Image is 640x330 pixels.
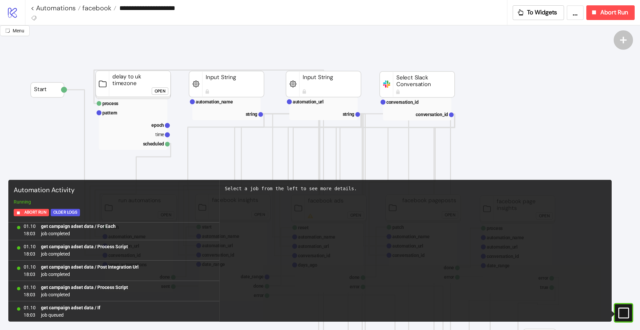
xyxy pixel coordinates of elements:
span: To Widgets [527,9,557,16]
button: Older Logs [51,209,80,216]
span: 01.10 [24,304,36,311]
div: Automation Activity [11,183,217,198]
text: time [155,132,164,137]
button: ... [567,5,584,20]
span: 18:03 [24,250,36,258]
a: < Automations [31,5,81,11]
span: 18:03 [24,271,36,278]
span: job completed [41,250,128,258]
div: Running [11,198,217,206]
button: Abort Run [586,5,635,20]
div: Older Logs [53,209,77,216]
text: automation_url [293,99,324,104]
span: 01.10 [24,263,36,271]
b: get campaign adset data / For Each [41,224,116,229]
span: 18:03 [24,230,36,237]
span: Abort Run [600,9,628,16]
text: automation_name [196,99,233,104]
text: process [102,101,118,106]
span: Abort Run [24,209,46,216]
text: epoch [151,122,164,128]
span: facebook [81,4,111,12]
span: 18:03 [24,311,36,319]
b: get campaign adset data / Process Script [41,244,128,249]
text: conversation_id [386,99,419,105]
text: string [246,111,258,117]
span: job completed [41,271,139,278]
span: 01.10 [24,243,36,250]
div: Select a job from the left to see more details. [225,185,607,192]
span: 01.10 [24,223,36,230]
span: radius-bottomright [5,28,10,33]
b: get campaign adset data / If [41,305,100,310]
span: 01.10 [24,284,36,291]
b: get campaign adset data / Post Integration Url [41,264,139,270]
button: Open [152,87,168,95]
text: pattern [102,110,117,115]
button: Abort Run [14,209,49,216]
div: Open [155,87,165,95]
button: To Widgets [513,5,564,20]
b: get campaign adset data / Process Script [41,285,128,290]
span: Menu [13,28,24,33]
text: string [343,111,355,117]
span: job completed [41,291,128,298]
span: job queued [41,311,100,319]
text: conversation_id [416,112,448,117]
a: facebook [81,5,116,11]
span: 18:03 [24,291,36,298]
span: job completed [41,230,116,237]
